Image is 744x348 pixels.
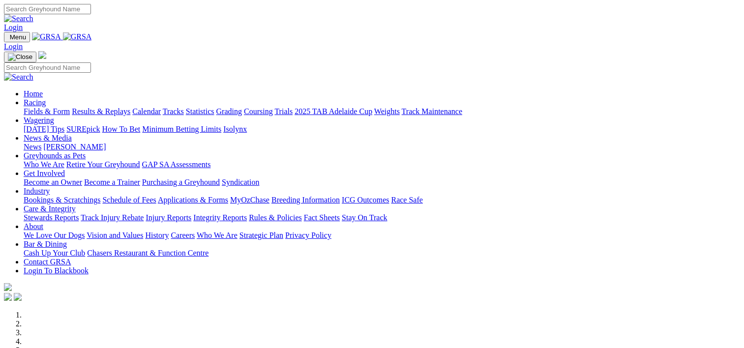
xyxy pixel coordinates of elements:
[295,107,372,116] a: 2025 TAB Adelaide Cup
[24,258,71,266] a: Contact GRSA
[24,98,46,107] a: Racing
[102,196,156,204] a: Schedule of Fees
[4,42,23,51] a: Login
[4,283,12,291] img: logo-grsa-white.png
[4,23,23,31] a: Login
[342,213,387,222] a: Stay On Track
[87,231,143,239] a: Vision and Values
[24,125,64,133] a: [DATE] Tips
[24,204,76,213] a: Care & Integrity
[24,231,85,239] a: We Love Our Dogs
[244,107,273,116] a: Coursing
[145,231,169,239] a: History
[274,107,293,116] a: Trials
[4,73,33,82] img: Search
[81,213,144,222] a: Track Injury Rebate
[24,134,72,142] a: News & Media
[186,107,214,116] a: Statistics
[8,53,32,61] img: Close
[24,89,43,98] a: Home
[24,116,54,124] a: Wagering
[24,231,740,240] div: About
[43,143,106,151] a: [PERSON_NAME]
[230,196,269,204] a: MyOzChase
[10,33,26,41] span: Menu
[239,231,283,239] a: Strategic Plan
[87,249,208,257] a: Chasers Restaurant & Function Centre
[32,32,61,41] img: GRSA
[24,249,740,258] div: Bar & Dining
[24,151,86,160] a: Greyhounds as Pets
[391,196,422,204] a: Race Safe
[285,231,331,239] a: Privacy Policy
[271,196,340,204] a: Breeding Information
[342,196,389,204] a: ICG Outcomes
[24,160,740,169] div: Greyhounds as Pets
[14,293,22,301] img: twitter.svg
[163,107,184,116] a: Tracks
[216,107,242,116] a: Grading
[222,178,259,186] a: Syndication
[249,213,302,222] a: Rules & Policies
[402,107,462,116] a: Track Maintenance
[4,32,30,42] button: Toggle navigation
[24,187,50,195] a: Industry
[24,169,65,177] a: Get Involved
[84,178,140,186] a: Become a Trainer
[24,213,740,222] div: Care & Integrity
[4,52,36,62] button: Toggle navigation
[24,249,85,257] a: Cash Up Your Club
[24,266,89,275] a: Login To Blackbook
[223,125,247,133] a: Isolynx
[142,125,221,133] a: Minimum Betting Limits
[24,240,67,248] a: Bar & Dining
[24,196,100,204] a: Bookings & Scratchings
[142,160,211,169] a: GAP SA Assessments
[132,107,161,116] a: Calendar
[193,213,247,222] a: Integrity Reports
[142,178,220,186] a: Purchasing a Greyhound
[24,178,740,187] div: Get Involved
[197,231,238,239] a: Who We Are
[24,143,740,151] div: News & Media
[102,125,141,133] a: How To Bet
[158,196,228,204] a: Applications & Forms
[24,160,64,169] a: Who We Are
[4,14,33,23] img: Search
[24,213,79,222] a: Stewards Reports
[24,107,740,116] div: Racing
[171,231,195,239] a: Careers
[4,62,91,73] input: Search
[72,107,130,116] a: Results & Replays
[304,213,340,222] a: Fact Sheets
[24,107,70,116] a: Fields & Form
[24,222,43,231] a: About
[66,125,100,133] a: SUREpick
[146,213,191,222] a: Injury Reports
[374,107,400,116] a: Weights
[24,196,740,204] div: Industry
[24,178,82,186] a: Become an Owner
[24,143,41,151] a: News
[38,51,46,59] img: logo-grsa-white.png
[4,293,12,301] img: facebook.svg
[24,125,740,134] div: Wagering
[66,160,140,169] a: Retire Your Greyhound
[4,4,91,14] input: Search
[63,32,92,41] img: GRSA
